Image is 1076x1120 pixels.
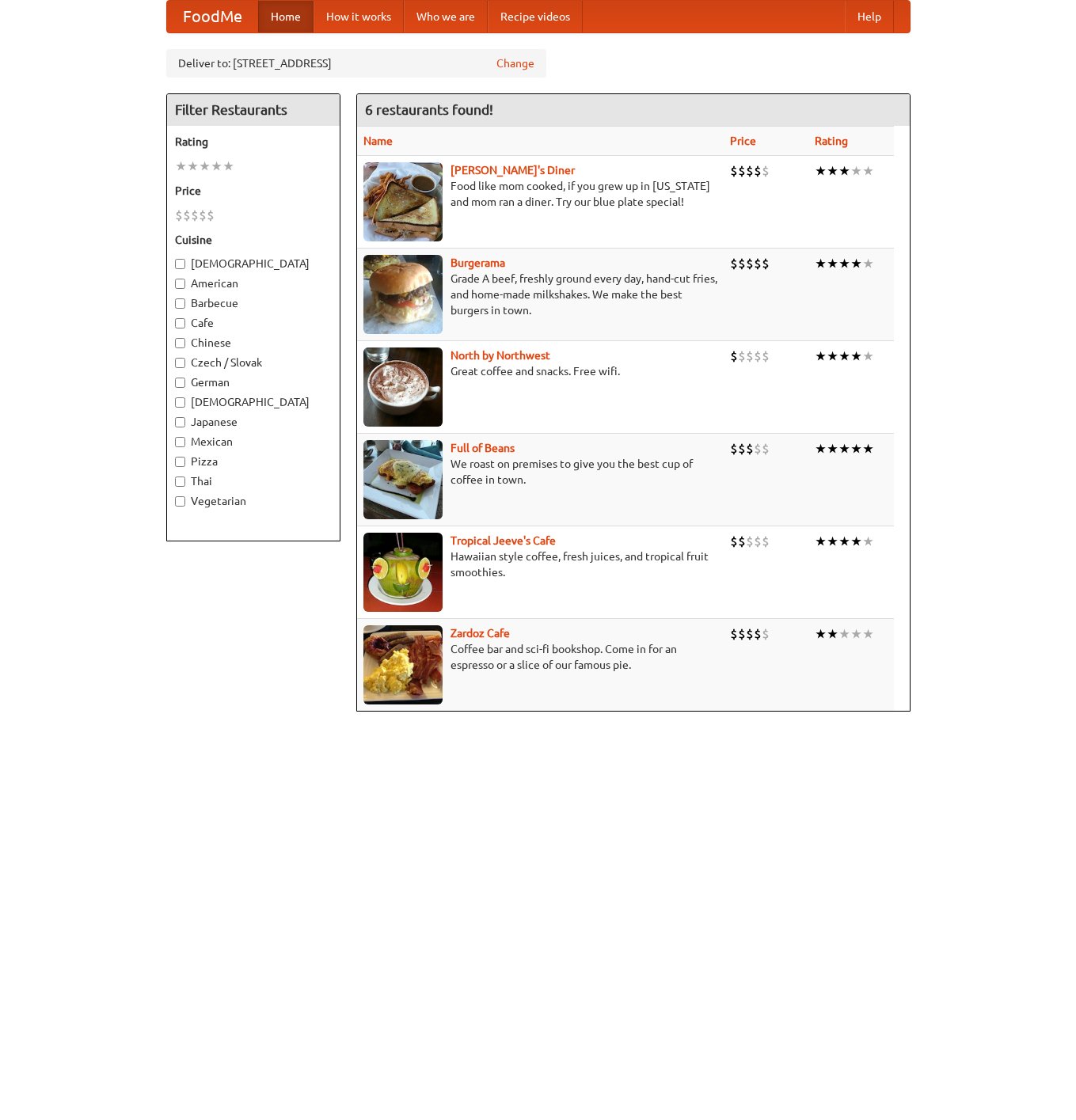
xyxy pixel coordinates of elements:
[363,162,443,241] img: sallys.jpg
[363,255,443,334] img: burgerama.jpg
[363,178,717,210] p: Food like mom cooked, if you grew up in [US_STATE] and mom ran a diner. Try our blue plate special!
[762,255,770,272] li: $
[738,255,746,272] li: $
[730,440,738,457] li: $
[754,440,762,457] li: $
[175,298,185,309] input: Barbecue
[827,533,838,550] li: ★
[175,473,332,489] label: Thai
[175,434,332,450] label: Mexican
[838,625,850,643] li: ★
[815,625,827,643] li: ★
[862,533,874,550] li: ★
[730,135,756,147] a: Price
[363,456,717,488] p: We roast on premises to give you the best cup of coffee in town.
[754,533,762,550] li: $
[175,232,332,248] h5: Cuisine
[738,625,746,643] li: $
[850,347,862,365] li: ★
[730,255,738,272] li: $
[175,374,332,390] label: German
[451,442,515,454] a: Full of Beans
[746,255,754,272] li: $
[730,533,738,550] li: $
[451,164,575,177] a: [PERSON_NAME]'s Diner
[815,347,827,365] li: ★
[850,440,862,457] li: ★
[730,347,738,365] li: $
[845,1,894,32] a: Help
[488,1,583,32] a: Recipe videos
[175,318,185,328] input: Cafe
[175,417,185,427] input: Japanese
[404,1,488,32] a: Who we are
[175,259,185,269] input: [DEMOGRAPHIC_DATA]
[815,533,827,550] li: ★
[451,349,550,362] b: North by Northwest
[222,158,234,175] li: ★
[175,454,332,469] label: Pizza
[175,207,183,224] li: $
[730,162,738,180] li: $
[183,207,191,224] li: $
[175,183,332,199] h5: Price
[175,338,185,348] input: Chinese
[827,162,838,180] li: ★
[175,358,185,368] input: Czech / Slovak
[175,355,332,370] label: Czech / Slovak
[754,255,762,272] li: $
[199,207,207,224] li: $
[363,533,443,612] img: jeeves.jpg
[746,533,754,550] li: $
[451,534,556,547] a: Tropical Jeeve's Cafe
[738,347,746,365] li: $
[175,256,332,271] label: [DEMOGRAPHIC_DATA]
[746,347,754,365] li: $
[175,295,332,311] label: Barbecue
[827,625,838,643] li: ★
[258,1,314,32] a: Home
[815,255,827,272] li: ★
[496,55,534,71] a: Change
[175,414,332,430] label: Japanese
[363,549,717,580] p: Hawaiian style coffee, fresh juices, and tropical fruit smoothies.
[207,207,215,224] li: $
[175,134,332,150] h5: Rating
[175,496,185,507] input: Vegetarian
[827,255,838,272] li: ★
[815,440,827,457] li: ★
[754,162,762,180] li: $
[199,158,211,175] li: ★
[762,533,770,550] li: $
[862,162,874,180] li: ★
[365,102,493,117] ng-pluralize: 6 restaurants found!
[363,347,443,427] img: north.jpg
[827,347,838,365] li: ★
[730,625,738,643] li: $
[175,394,332,410] label: [DEMOGRAPHIC_DATA]
[815,162,827,180] li: ★
[862,255,874,272] li: ★
[738,533,746,550] li: $
[211,158,222,175] li: ★
[838,162,850,180] li: ★
[451,256,505,269] a: Burgerama
[191,207,199,224] li: $
[175,315,332,331] label: Cafe
[363,363,717,379] p: Great coffee and snacks. Free wifi.
[363,641,717,673] p: Coffee bar and sci-fi bookshop. Come in for an espresso or a slice of our famous pie.
[738,440,746,457] li: $
[166,49,546,78] div: Deliver to: [STREET_ADDRESS]
[746,440,754,457] li: $
[175,397,185,408] input: [DEMOGRAPHIC_DATA]
[746,625,754,643] li: $
[175,437,185,447] input: Mexican
[850,255,862,272] li: ★
[850,533,862,550] li: ★
[363,271,717,318] p: Grade A beef, freshly ground every day, hand-cut fries, and home-made milkshakes. We make the bes...
[838,440,850,457] li: ★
